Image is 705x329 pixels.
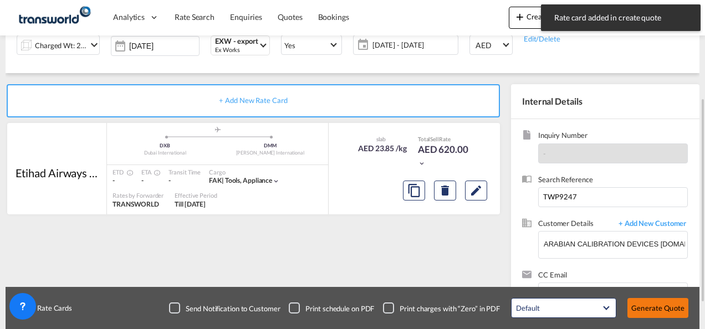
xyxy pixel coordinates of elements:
div: Effective Period [175,191,217,199]
input: Chips input. [545,284,656,307]
button: Copy [403,181,425,201]
div: - [168,176,201,186]
md-icon: icon-chevron-down [88,38,101,52]
span: Search Reference [538,174,688,187]
input: Enter Customer Details [544,232,687,256]
span: TRANSWORLD [113,200,159,208]
span: Quotes [278,12,302,22]
div: Send Notification to Customer [186,304,280,313]
div: TRANSWORLD [113,200,164,209]
span: AED [476,40,501,51]
md-icon: icon-chevron-down [418,160,426,167]
md-icon: icon-chevron-down [272,177,280,185]
div: Cargo [209,168,280,176]
div: Till 05 Oct 2025 [175,200,206,209]
div: AED 23.85 /kg [358,143,407,154]
span: CC Email [538,270,688,282]
span: + Add New Rate Card [219,96,287,105]
div: Transit Time [168,168,201,176]
span: Rate card added in create quote [551,12,691,23]
span: - [543,149,546,158]
div: Ex Works [215,45,258,54]
span: - [113,176,115,184]
md-icon: Estimated Time Of Departure [124,169,130,176]
md-select: Select Incoterms: EXW - export Ex Works [211,35,270,55]
img: f753ae806dec11f0841701cdfdf085c0.png [17,5,91,30]
input: Select [129,42,199,50]
div: tools, appliance [209,176,272,186]
button: Edit [465,181,487,201]
div: Yes [284,41,295,50]
div: Default [516,304,539,312]
md-select: Select Currency: د.إ AEDUnited Arab Emirates Dirham [469,35,513,55]
div: ETA [141,168,158,176]
span: | [222,176,224,184]
div: DXB [113,142,218,150]
md-icon: assets/icons/custom/roll-o-plane.svg [211,127,224,132]
span: Enquiries [230,12,262,22]
div: Charged Wt: 26.00 KGicon-chevron-down [17,35,100,55]
md-chips-wrap: Chips container. Enter the text area, then type text, and press enter to add a chip. [543,283,687,307]
input: Enter search reference [538,187,688,207]
div: Dubai International [113,150,218,157]
span: Customer Details [538,218,613,231]
span: Analytics [113,12,145,23]
div: Edit/Delete [524,33,592,44]
div: DMM [218,142,323,150]
md-checkbox: Checkbox No Ink [289,302,374,313]
div: slab [355,135,407,143]
div: [PERSON_NAME] International [218,150,323,157]
div: Total Rate [418,135,473,143]
div: AED 620.00 [418,143,473,169]
span: Sell [430,136,439,142]
span: FAK [209,176,225,184]
md-select: Select Customs: Yes [281,35,342,55]
span: Bookings [318,12,349,22]
div: EXW - export [215,37,258,45]
md-icon: icon-calendar [354,38,367,52]
div: Internal Details [511,84,699,119]
div: Rates by Forwarder [113,191,164,199]
md-icon: Estimated Time Of Arrival [151,169,157,176]
md-icon: icon-plus 400-fg [513,10,527,23]
span: Till [DATE] [175,200,206,208]
span: Rate Cards [32,303,72,313]
button: Delete [434,181,456,201]
md-icon: assets/icons/custom/copyQuote.svg [407,184,421,197]
div: Print schedule on PDF [305,304,374,313]
div: Print charges with “Zero” in PDF [400,304,500,313]
div: ETD [113,168,130,176]
span: [DATE] - [DATE] [372,40,455,50]
button: icon-plus 400-fgCreate Quote [509,7,575,29]
div: Charged Wt: 26.00 KG [35,38,87,53]
span: [DATE] - [DATE] [370,37,458,53]
span: Inquiry Number [538,130,688,143]
div: + Add New Rate Card [7,84,500,117]
button: Generate Quote [627,298,688,318]
span: Rate Search [175,12,214,22]
span: + Add New Customer [613,218,688,231]
span: - [141,176,144,184]
md-checkbox: Checkbox No Ink [383,302,500,313]
div: Etihad Airways dba Etihad [16,165,99,181]
md-checkbox: Checkbox No Ink [169,302,280,313]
